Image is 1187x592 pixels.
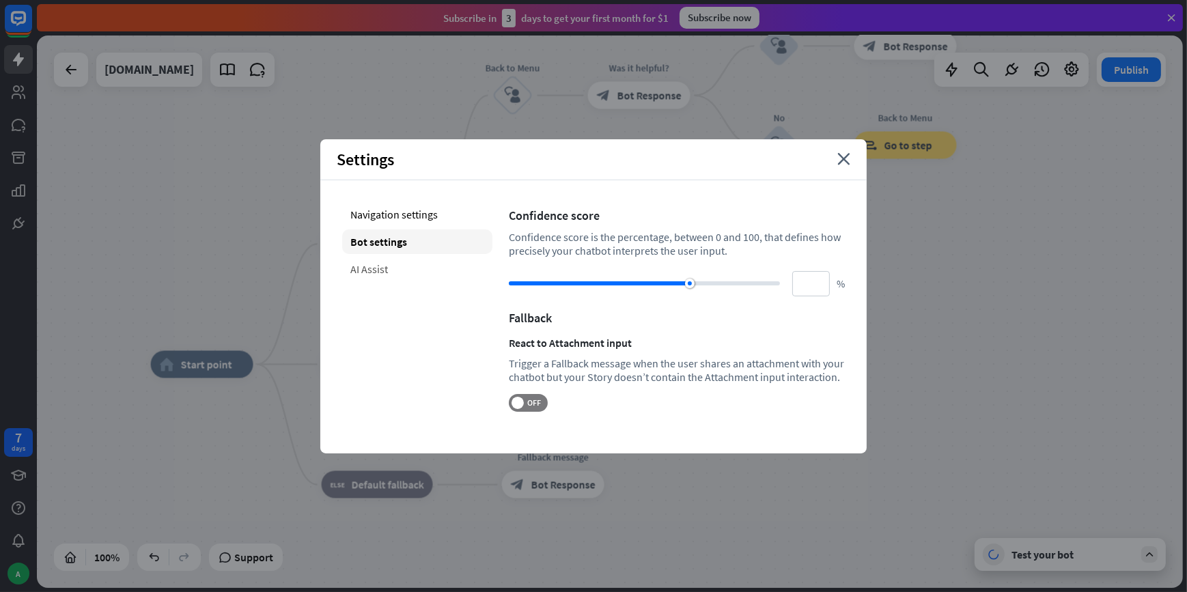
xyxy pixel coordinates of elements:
[4,428,33,457] a: 7 days
[863,138,878,152] i: block_goto
[771,38,787,54] i: block_user_input
[472,61,554,75] div: Back to Menu
[863,39,877,53] i: block_bot_response
[531,478,596,492] span: Bot Response
[1102,57,1161,82] button: Publish
[771,137,787,153] i: block_user_input
[837,277,845,290] span: %
[12,444,25,453] div: days
[884,138,932,152] span: Go to step
[337,149,394,170] span: Settings
[342,229,492,254] div: Bot settings
[509,336,845,350] div: React to Attachment input
[680,7,759,29] div: Subscribe now
[342,202,492,227] div: Navigation settings
[617,89,682,102] span: Bot Response
[509,356,845,384] div: Trigger a Fallback message when the user shares an attachment with your chatbot but your Story do...
[511,478,525,492] i: block_bot_response
[11,5,52,46] button: Open LiveChat chat widget
[1011,548,1134,561] div: Test your bot
[884,39,948,53] span: Bot Response
[443,9,669,27] div: Subscribe in days to get your first month for $1
[90,546,124,568] div: 100%
[331,478,345,492] i: block_fallback
[738,111,820,124] div: No
[15,432,22,444] div: 7
[342,257,492,281] div: AI Assist
[104,53,194,87] div: okiokieg.com
[352,478,424,492] span: Default fallback
[509,208,845,223] div: Confidence score
[181,358,232,371] span: Start point
[160,358,174,371] i: home_2
[597,89,611,102] i: block_bot_response
[509,310,845,326] div: Fallback
[311,210,434,223] div: Welcome message
[509,230,845,257] div: Confidence score is the percentage, between 0 and 100, that defines how precisely your chatbot in...
[844,111,967,124] div: Back to Menu
[234,546,273,568] span: Support
[502,9,516,27] div: 3
[505,87,521,104] i: block_user_input
[837,153,850,165] i: close
[524,397,545,408] span: OFF
[578,61,701,75] div: Was it helpful?
[8,563,29,584] div: A
[492,451,615,464] div: Fallback message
